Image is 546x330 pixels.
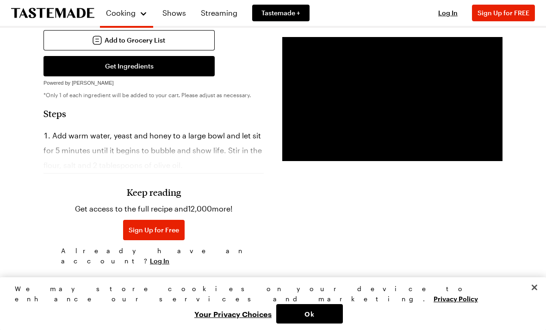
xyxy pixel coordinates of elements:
[11,8,94,19] a: To Tastemade Home Page
[276,304,343,324] button: Ok
[150,256,169,266] button: Log In
[129,225,179,235] span: Sign Up for Free
[438,9,458,17] span: Log In
[43,80,114,86] span: Powered by [PERSON_NAME]
[61,246,246,266] span: Already have an account?
[43,91,264,99] p: *Only 1 of each ingredient will be added to your cart. Please adjust as necessary.
[429,8,466,18] button: Log In
[261,8,300,18] span: Tastemade +
[43,128,264,173] li: Add warm water, yeast and honey to a large bowl and let sit for 5 minutes until it begins to bubb...
[43,56,215,76] button: Get Ingredients
[43,108,264,119] h2: Steps
[472,5,535,21] button: Sign Up for FREE
[15,284,523,324] div: Privacy
[190,304,276,324] button: Your Privacy Choices
[106,8,136,17] span: Cooking
[524,277,545,298] button: Close
[15,284,523,304] div: We may store cookies on your device to enhance our services and marketing.
[127,187,181,198] h3: Keep reading
[43,30,215,50] button: Add to Grocery List
[105,4,148,22] button: Cooking
[434,294,478,303] a: More information about your privacy, opens in a new tab
[105,36,165,45] span: Add to Grocery List
[75,203,233,214] p: Get access to the full recipe and 12,000 more!
[123,220,185,240] button: Sign Up for Free
[43,77,114,86] a: Powered by [PERSON_NAME]
[478,9,529,17] span: Sign Up for FREE
[282,37,503,161] video-js: Video Player
[252,5,310,21] a: Tastemade +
